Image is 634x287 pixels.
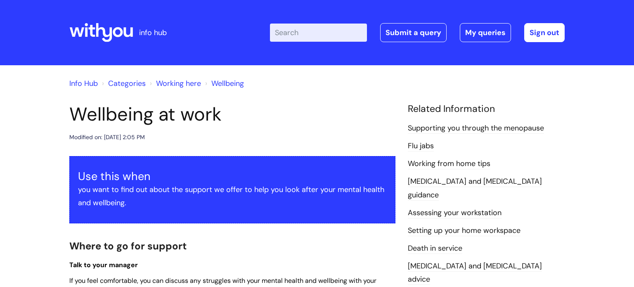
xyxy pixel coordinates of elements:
a: Working from home tips [408,159,490,169]
h4: Related Information [408,103,565,115]
a: Death in service [408,243,462,254]
p: info hub [139,26,167,39]
a: [MEDICAL_DATA] and [MEDICAL_DATA] advice [408,261,542,285]
li: Working here [148,77,201,90]
a: Sign out [524,23,565,42]
a: Setting up your home workspace [408,225,520,236]
a: Flu jabs [408,141,434,152]
h3: Use this when [78,170,387,183]
a: Categories [108,78,146,88]
a: [MEDICAL_DATA] and [MEDICAL_DATA] guidance [408,176,542,200]
a: Submit a query [380,23,447,42]
h1: Wellbeing at work [69,103,395,126]
a: Supporting you through the menopause [408,123,544,134]
span: Where to go for support [69,240,187,252]
a: Working here [156,78,201,88]
span: Talk to your manager [69,261,138,269]
li: Solution home [100,77,146,90]
div: Modified on: [DATE] 2:05 PM [69,132,145,142]
li: Wellbeing [203,77,244,90]
div: | - [270,23,565,42]
a: Assessing your workstation [408,208,502,218]
input: Search [270,24,367,42]
a: Wellbeing [211,78,244,88]
p: you want to find out about the support we offer to help you look after your mental health and wel... [78,183,387,210]
a: Info Hub [69,78,98,88]
a: My queries [460,23,511,42]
